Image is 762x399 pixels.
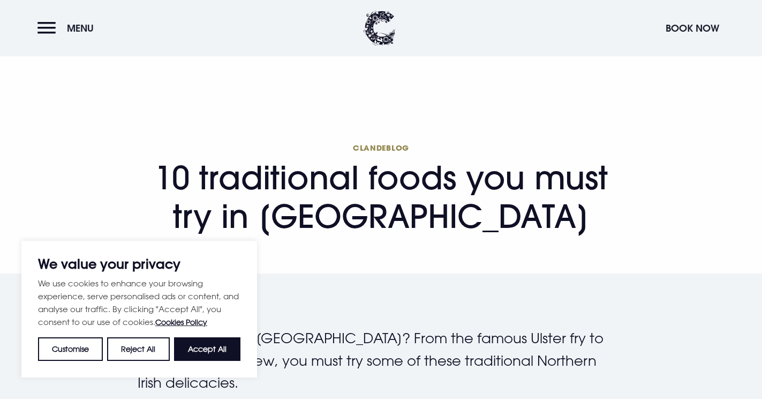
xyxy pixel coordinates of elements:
button: Book Now [660,17,725,40]
button: Reject All [107,337,169,361]
img: Clandeboye Lodge [364,11,396,46]
div: We value your privacy [21,241,257,378]
p: We use cookies to enhance your browsing experience, serve personalised ads or content, and analys... [38,277,240,329]
h1: 10 traditional foods you must try in [GEOGRAPHIC_DATA] [138,143,624,235]
button: Accept All [174,337,240,361]
span: Menu [67,22,94,34]
button: Menu [37,17,99,40]
a: Cookies Policy [155,317,207,327]
p: We value your privacy [38,257,240,270]
p: Planning a trip to [GEOGRAPHIC_DATA]? From the famous Ulster fry to comforting Irish stew, you mu... [138,327,624,394]
span: Clandeblog [138,143,624,153]
button: Customise [38,337,103,361]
